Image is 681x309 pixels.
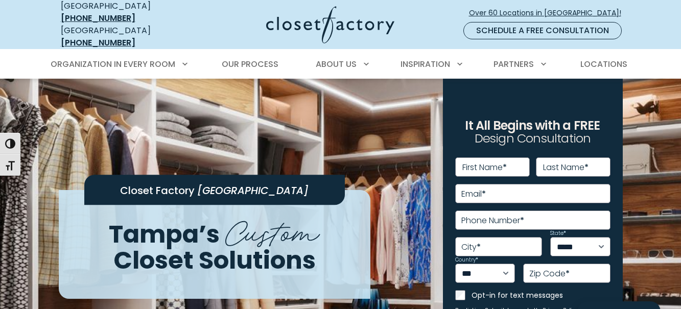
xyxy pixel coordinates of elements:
a: [PHONE_NUMBER] [61,12,135,24]
span: [GEOGRAPHIC_DATA] [197,183,309,198]
span: It All Begins with a FREE [465,117,600,134]
label: Zip Code [529,270,570,278]
span: Our Process [222,58,278,70]
nav: Primary Menu [43,50,638,79]
a: Over 60 Locations in [GEOGRAPHIC_DATA]! [468,4,630,22]
span: Closet Solutions [113,243,316,277]
label: City [461,243,481,251]
label: State [550,231,566,236]
img: Closet Factory Logo [266,6,394,43]
span: Locations [580,58,627,70]
span: Tampa’s [109,217,220,251]
span: Closet Factory [120,183,195,198]
span: Organization in Every Room [51,58,175,70]
label: Phone Number [461,217,524,225]
span: Partners [494,58,534,70]
label: First Name [462,163,507,172]
label: Last Name [543,163,589,172]
div: [GEOGRAPHIC_DATA] [61,25,186,49]
span: Over 60 Locations in [GEOGRAPHIC_DATA]! [469,8,629,18]
label: Opt-in for text messages [472,290,610,300]
a: [PHONE_NUMBER] [61,37,135,49]
span: About Us [316,58,357,70]
label: Email [461,190,486,198]
a: Schedule a Free Consultation [463,22,622,39]
span: Inspiration [401,58,450,70]
label: Country [455,257,478,263]
span: Custom [225,206,320,253]
span: Design Consultation [475,130,591,147]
